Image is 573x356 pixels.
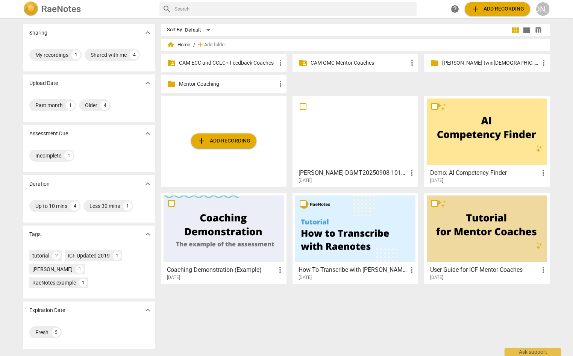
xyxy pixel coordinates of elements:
div: My recordings [35,51,68,59]
span: expand_more [143,129,152,138]
div: 1 [113,251,121,260]
a: LogoRaeNotes [23,2,153,17]
div: 2 [52,251,61,260]
span: more_vert [276,265,285,274]
span: / [193,42,195,48]
button: Tile view [510,24,521,36]
a: Coaching Demonstration (Example)[DATE] [164,195,284,280]
div: Up to 10 mins [35,202,67,210]
h2: RaeNotes [41,4,81,14]
div: Default [185,24,213,36]
a: Demo: AI Competency Finder[DATE] [427,98,547,183]
div: tutorial [32,252,49,259]
span: more_vert [539,58,548,67]
div: Incomplete [35,152,61,159]
span: expand_more [143,306,152,315]
div: 1 [71,50,80,59]
div: Shared with me [91,51,127,59]
button: Show more [142,77,153,89]
button: Show more [142,27,153,38]
div: Older [85,101,97,109]
button: Show more [142,229,153,240]
input: Search [174,3,414,15]
span: table_chart [535,26,542,33]
button: Show more [142,304,153,316]
span: folder [430,58,439,67]
span: more_vert [276,79,285,88]
button: Upload [191,133,256,148]
span: folder_shared [167,58,176,67]
img: Logo [23,2,38,17]
div: 1 [123,201,132,211]
h3: Mel DGMT20250908-101511_Recording [299,168,407,177]
button: [PERSON_NAME] [536,2,550,16]
p: CAM ECC and CCLC+ Feedback Coaches [179,59,276,67]
p: Expiration Date [29,306,65,314]
a: How To Transcribe with [PERSON_NAME][DATE] [295,195,415,280]
p: Assessment Due [29,130,68,138]
div: 1 [76,265,84,273]
div: Past month [35,101,63,109]
span: expand_more [143,179,152,188]
span: more_vert [407,168,416,177]
div: 4 [130,50,139,59]
p: CAM GMC Mentor Coaches [311,59,408,67]
div: Fresh [35,329,49,336]
p: Tags [29,230,41,238]
span: more_vert [276,58,285,67]
div: Ask support [505,348,561,356]
span: expand_more [143,28,152,37]
span: more_vert [408,58,417,67]
h3: How To Transcribe with RaeNotes [299,265,407,274]
span: Add recording [471,5,524,14]
span: expand_more [143,230,152,239]
button: Show more [142,178,153,189]
p: Mentor Coaching [179,80,276,88]
p: Jackie Adams twin2 email [442,59,539,67]
span: more_vert [539,168,548,177]
span: [DATE] [430,177,443,184]
div: 5 [52,328,61,337]
span: home [167,41,174,48]
button: List view [521,24,532,36]
div: 4 [100,101,109,110]
span: [DATE] [299,274,312,281]
button: Show more [142,128,153,139]
div: [PERSON_NAME] [32,265,73,273]
h3: Demo: AI Competency Finder [430,168,539,177]
span: folder [167,79,176,88]
p: Sharing [29,29,47,37]
div: RaeNotes example [32,279,76,286]
a: User Guide for ICF Mentor Coaches[DATE] [427,195,547,280]
h3: User Guide for ICF Mentor Coaches [430,265,539,274]
span: add [471,5,480,14]
div: Sort By [167,27,182,33]
span: [DATE] [430,274,443,281]
span: more_vert [407,265,416,274]
button: Upload [465,2,530,16]
a: Help [448,2,462,16]
div: 1 [79,279,87,287]
span: Add recording [197,136,250,145]
h3: Coaching Demonstration (Example) [167,265,276,274]
span: search [162,5,171,14]
div: 1 [66,101,75,110]
div: Less 30 mins [89,202,120,210]
span: view_module [511,26,520,35]
span: help [450,5,459,14]
div: 4 [70,201,79,211]
span: add [197,136,206,145]
span: more_vert [539,265,548,274]
span: expand_more [143,79,152,88]
div: ICF Updated 2019 [68,252,110,259]
span: Add folder [204,42,226,48]
span: [DATE] [167,274,180,281]
span: folder_shared [299,58,308,67]
a: [PERSON_NAME] DGMT20250908-101511_Recording[DATE] [295,98,415,183]
p: Upload Date [29,79,58,87]
p: Duration [29,180,50,188]
div: 1 [64,151,73,160]
span: Home [167,41,190,48]
button: Table view [532,24,544,36]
